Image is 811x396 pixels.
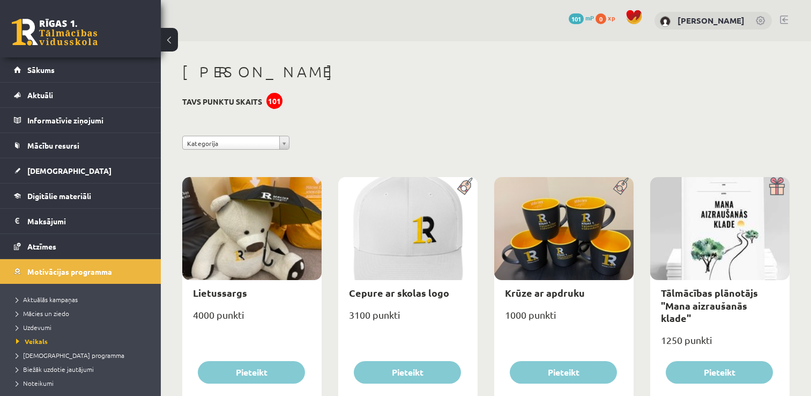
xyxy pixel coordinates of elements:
[187,136,275,150] span: Kategorija
[14,83,147,107] a: Aktuāli
[14,57,147,82] a: Sākums
[27,241,56,251] span: Atzīmes
[16,309,69,318] span: Mācies un ziedo
[16,323,51,332] span: Uzdevumi
[16,336,150,346] a: Veikals
[27,209,147,233] legend: Maksājumi
[16,322,150,332] a: Uzdevumi
[198,361,305,384] button: Pieteikt
[585,13,594,22] span: mP
[16,364,150,374] a: Biežāk uzdotie jautājumi
[349,287,449,299] a: Cepure ar skolas logo
[596,13,606,24] span: 0
[510,361,617,384] button: Pieteikt
[609,177,634,195] img: Populāra prece
[27,65,55,75] span: Sākums
[182,136,289,150] a: Kategorija
[14,184,147,208] a: Digitālie materiāli
[661,287,758,324] a: Tālmācības plānotājs "Mana aizraušanās klade"
[608,13,615,22] span: xp
[16,378,150,388] a: Noteikumi
[14,234,147,259] a: Atzīmes
[182,97,262,106] h3: Tavs punktu skaits
[569,13,594,22] a: 101 mP
[27,166,111,175] span: [DEMOGRAPHIC_DATA]
[596,13,620,22] a: 0 xp
[16,365,94,373] span: Biežāk uzdotie jautājumi
[16,351,124,360] span: [DEMOGRAPHIC_DATA] programma
[660,16,671,27] img: Keitija Melece
[14,209,147,233] a: Maksājumi
[14,158,147,183] a: [DEMOGRAPHIC_DATA]
[569,13,584,24] span: 101
[266,93,282,109] div: 101
[338,306,478,333] div: 3100 punkti
[650,331,790,358] div: 1250 punkti
[16,379,54,387] span: Noteikumi
[354,361,461,384] button: Pieteikt
[678,15,745,26] a: [PERSON_NAME]
[27,108,147,133] legend: Informatīvie ziņojumi
[16,295,150,304] a: Aktuālās kampaņas
[14,108,147,133] a: Informatīvie ziņojumi
[14,133,147,158] a: Mācību resursi
[505,287,585,299] a: Krūze ar apdruku
[182,306,322,333] div: 4000 punkti
[16,337,48,346] span: Veikals
[666,361,773,384] button: Pieteikt
[12,19,98,46] a: Rīgas 1. Tālmācības vidusskola
[765,177,790,195] img: Dāvana ar pārsteigumu
[27,191,91,201] span: Digitālie materiāli
[27,267,112,276] span: Motivācijas programma
[27,90,53,100] span: Aktuāli
[14,259,147,284] a: Motivācijas programma
[182,63,790,81] h1: [PERSON_NAME]
[453,177,478,195] img: Populāra prece
[27,141,79,150] span: Mācību resursi
[16,350,150,360] a: [DEMOGRAPHIC_DATA] programma
[193,287,247,299] a: Lietussargs
[494,306,634,333] div: 1000 punkti
[16,295,78,304] span: Aktuālās kampaņas
[16,309,150,318] a: Mācies un ziedo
